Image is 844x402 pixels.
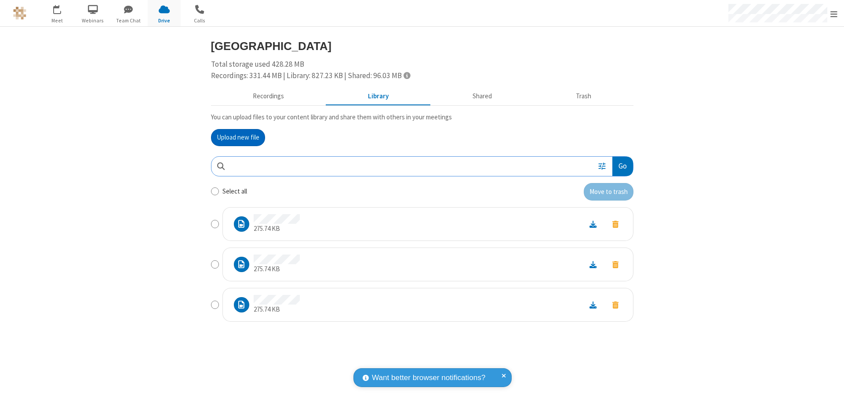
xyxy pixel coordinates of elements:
[148,17,181,25] span: Drive
[372,372,485,384] span: Want better browser notifications?
[211,112,633,122] p: You can upload files to your content library and share them with others in your meetings
[404,72,410,79] span: Totals displayed include files that have been moved to the trash.
[431,88,534,105] button: Shared during meetings
[582,300,604,310] a: Download file
[59,5,65,11] div: 1
[13,7,26,20] img: QA Selenium DO NOT DELETE OR CHANGE
[534,88,633,105] button: Trash
[211,59,633,81] div: Total storage used 428.28 MB
[211,70,633,82] div: Recordings: 331.44 MB | Library: 827.23 KB | Shared: 96.03 MB
[41,17,74,25] span: Meet
[254,224,300,234] p: 275.74 KB
[326,88,431,105] button: Content library
[822,379,837,396] iframe: Chat
[211,40,633,52] h3: [GEOGRAPHIC_DATA]
[584,183,633,201] button: Move to trash
[604,258,626,270] button: Move to trash
[582,259,604,269] a: Download file
[604,299,626,311] button: Move to trash
[612,157,633,176] button: Go
[211,88,326,105] button: Recorded meetings
[582,219,604,229] a: Download file
[254,264,300,274] p: 275.74 KB
[112,17,145,25] span: Team Chat
[211,129,265,147] button: Upload new file
[604,218,626,230] button: Move to trash
[222,187,247,197] label: Select all
[183,17,216,25] span: Calls
[254,305,300,315] p: 275.74 KB
[76,17,109,25] span: Webinars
